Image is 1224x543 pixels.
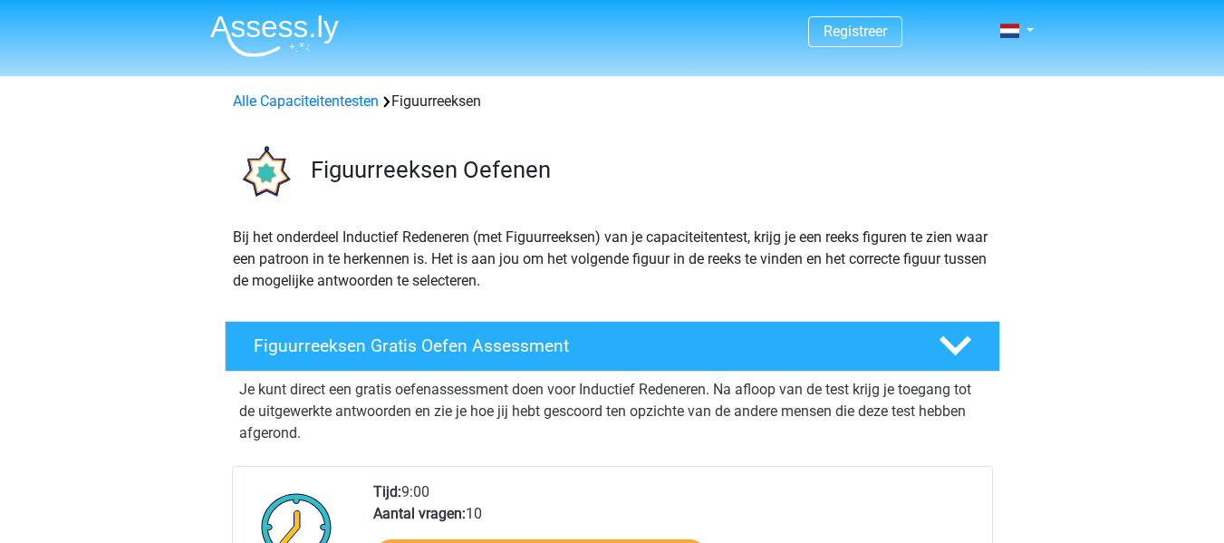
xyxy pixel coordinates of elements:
[239,379,986,444] p: Je kunt direct een gratis oefenassessment doen voor Inductief Redeneren. Na afloop van de test kr...
[311,156,986,184] h3: Figuurreeksen Oefenen
[226,91,999,112] div: Figuurreeksen
[373,505,466,522] b: Aantal vragen:
[373,483,401,500] b: Tijd:
[233,92,379,110] a: Alle Capaciteitentesten
[210,15,339,57] img: Assessly
[254,335,910,356] h4: Figuurreeksen Gratis Oefen Assessment
[226,134,303,211] img: figuurreeksen
[233,227,992,292] p: Bij het onderdeel Inductief Redeneren (met Figuurreeksen) van je capaciteitentest, krijg je een r...
[824,23,887,40] a: Registreer
[217,321,1007,372] a: Figuurreeksen Gratis Oefen Assessment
